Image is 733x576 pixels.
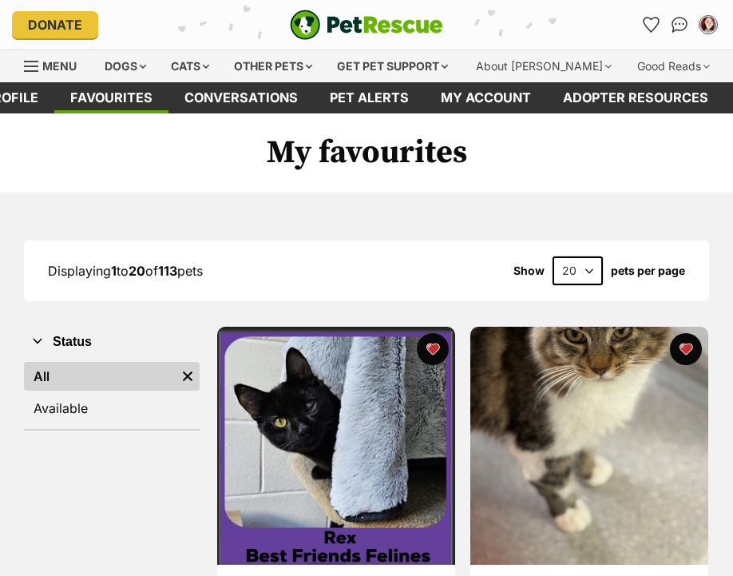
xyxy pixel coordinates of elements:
[425,82,547,113] a: My account
[24,50,88,79] a: Menu
[24,359,200,429] div: Status
[326,50,459,82] div: Get pet support
[176,362,200,391] a: Remove filter
[513,264,545,277] span: Show
[290,10,443,40] a: PetRescue
[160,50,220,82] div: Cats
[470,327,708,565] img: Darling
[217,327,455,565] img: Rex
[638,12,664,38] a: Favourites
[223,50,323,82] div: Other pets
[42,59,77,73] span: Menu
[547,82,724,113] a: Adopter resources
[290,10,443,40] img: logo-e224e6f780fb5917bec1dbf3a21bbac754714ae5b6737aabdf751b685950b380.svg
[626,50,721,82] div: Good Reads
[12,11,98,38] a: Donate
[417,333,449,365] button: favourite
[465,50,623,82] div: About [PERSON_NAME]
[672,17,688,33] img: chat-41dd97257d64d25036548639549fe6c8038ab92f7586957e7f3b1b290dea8141.svg
[314,82,425,113] a: Pet alerts
[611,264,685,277] label: pets per page
[24,394,200,423] a: Available
[54,82,168,113] a: Favourites
[695,12,721,38] button: My account
[24,332,200,352] button: Status
[111,263,117,279] strong: 1
[168,82,314,113] a: conversations
[24,362,176,391] a: All
[158,263,177,279] strong: 113
[129,263,145,279] strong: 20
[93,50,157,82] div: Dogs
[700,17,716,33] img: Taralyn Parks profile pic
[667,12,692,38] a: Conversations
[638,12,721,38] ul: Account quick links
[669,333,701,365] button: favourite
[48,263,203,279] span: Displaying to of pets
